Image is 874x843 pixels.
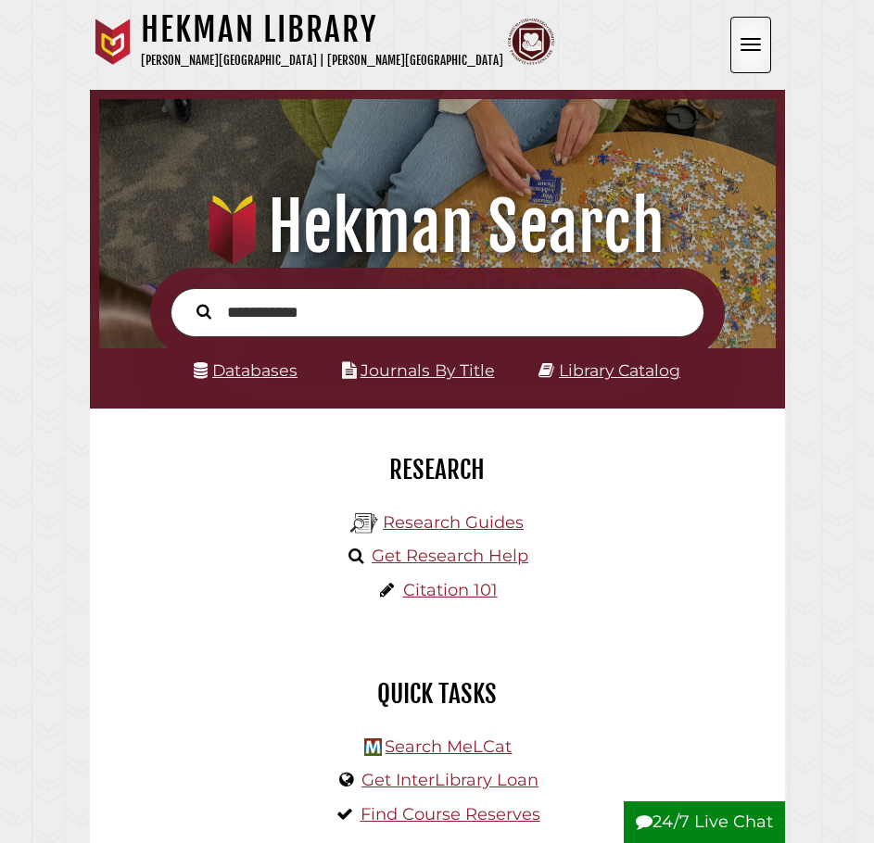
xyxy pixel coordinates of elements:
h1: Hekman Library [141,9,503,50]
a: Citation 101 [403,580,498,600]
img: Hekman Library Logo [364,738,382,756]
h1: Hekman Search [112,186,763,268]
a: Search MeLCat [385,736,512,757]
a: Databases [194,360,298,380]
a: Research Guides [383,512,524,533]
button: Search [187,299,221,322]
i: Search [196,304,211,321]
img: Calvin Theological Seminary [508,19,554,65]
a: Library Catalog [559,360,680,380]
h2: Quick Tasks [104,678,771,710]
a: Journals By Title [361,360,495,380]
img: Calvin University [90,19,136,65]
button: Open the menu [730,17,771,73]
p: [PERSON_NAME][GEOGRAPHIC_DATA] | [PERSON_NAME][GEOGRAPHIC_DATA] [141,50,503,71]
h2: Research [104,454,771,485]
a: Find Course Reserves [361,804,540,824]
a: Get Research Help [372,546,528,566]
a: Get InterLibrary Loan [361,770,538,790]
img: Hekman Library Logo [350,510,378,537]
